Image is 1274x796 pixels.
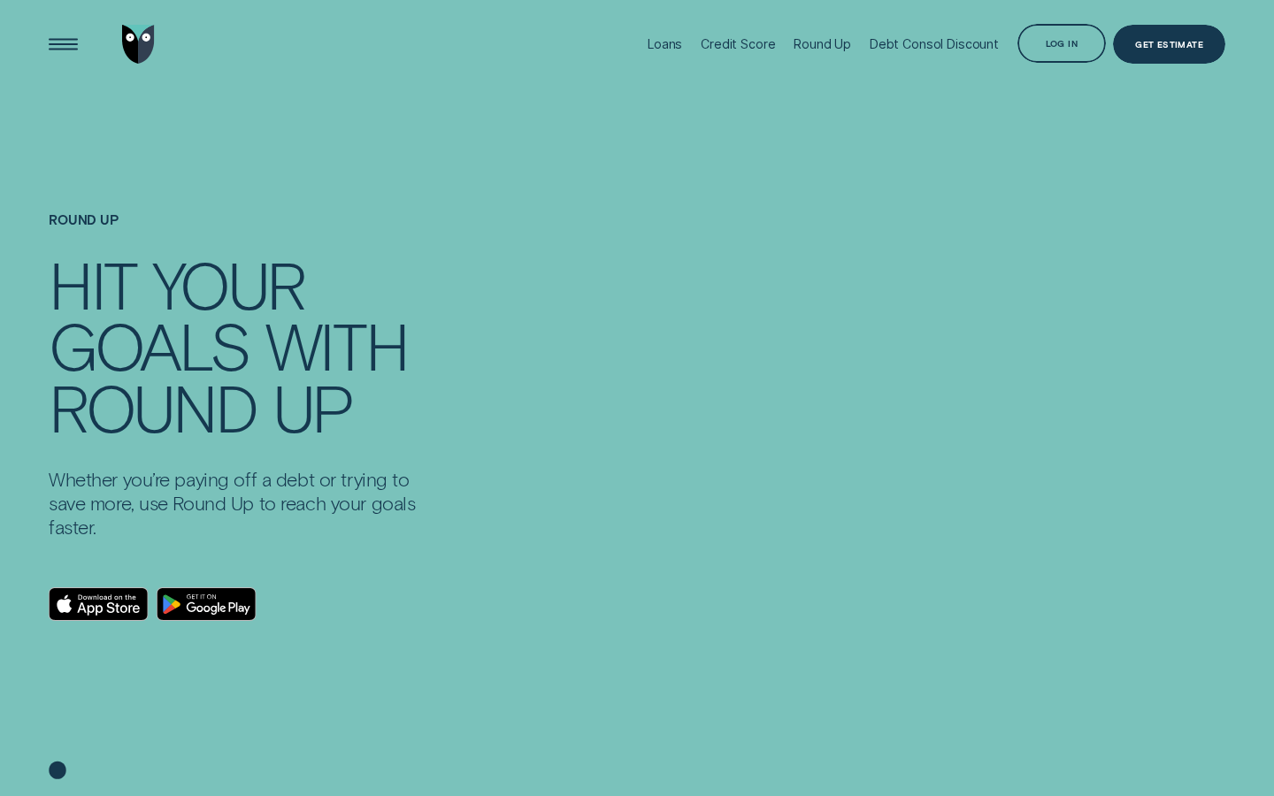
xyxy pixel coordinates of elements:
[794,36,851,51] div: Round Up
[648,36,682,51] div: Loans
[265,314,408,376] div: WITH
[870,36,999,51] div: Debt Consol Discount
[49,467,432,539] p: Whether you’re paying off a debt or trying to save more, use Round Up to reach your goals faster.
[152,253,305,315] div: YOUR
[701,36,775,51] div: Credit Score
[49,314,249,376] div: GOALS
[157,587,257,621] a: Android App on Google Play
[1017,24,1106,64] button: Log in
[122,25,155,65] img: Wisr
[43,25,83,65] button: Open Menu
[49,376,257,438] div: ROUND
[49,253,136,315] div: HIT
[49,253,432,438] h4: HIT YOUR GOALS WITH ROUND UP
[49,587,149,621] a: Download on the App Store
[49,212,432,253] h1: Round Up
[1113,25,1225,65] a: Get Estimate
[272,376,352,438] div: UP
